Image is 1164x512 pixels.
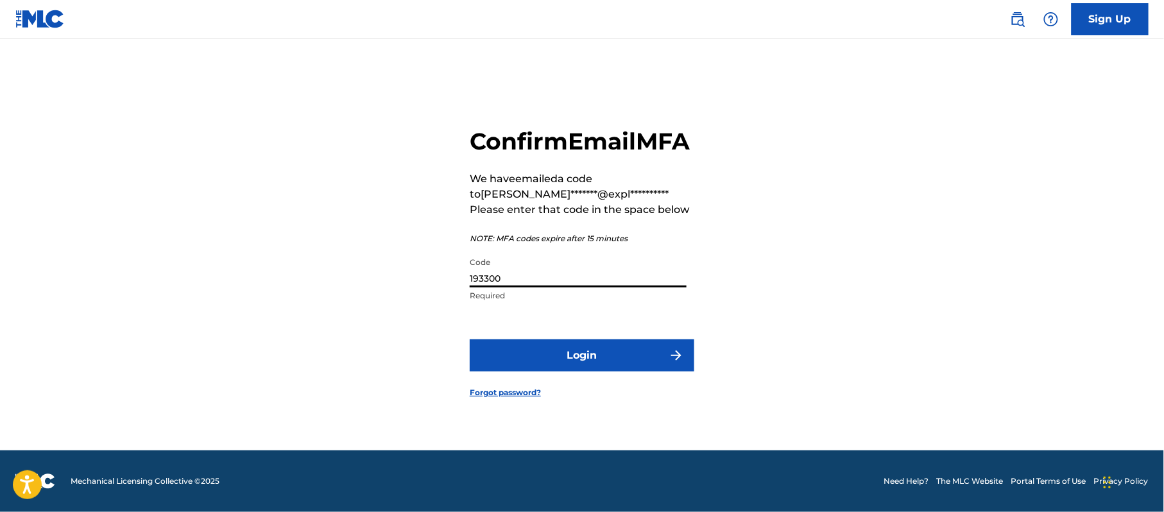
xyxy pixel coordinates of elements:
[470,202,694,218] p: Please enter that code in the space below
[884,475,929,487] a: Need Help?
[470,233,694,244] p: NOTE: MFA codes expire after 15 minutes
[71,475,219,487] span: Mechanical Licensing Collective © 2025
[669,348,684,363] img: f7272a7cc735f4ea7f67.svg
[1072,3,1149,35] a: Sign Up
[470,127,694,156] h2: Confirm Email MFA
[1094,475,1149,487] a: Privacy Policy
[1005,6,1031,32] a: Public Search
[1011,475,1086,487] a: Portal Terms of Use
[1043,12,1059,27] img: help
[15,10,65,28] img: MLC Logo
[470,387,541,398] a: Forgot password?
[1010,12,1025,27] img: search
[1038,6,1064,32] div: Help
[937,475,1004,487] a: The MLC Website
[470,339,694,371] button: Login
[1100,450,1164,512] iframe: Chat Widget
[15,474,55,489] img: logo
[1104,463,1111,502] div: Drag
[470,290,687,302] p: Required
